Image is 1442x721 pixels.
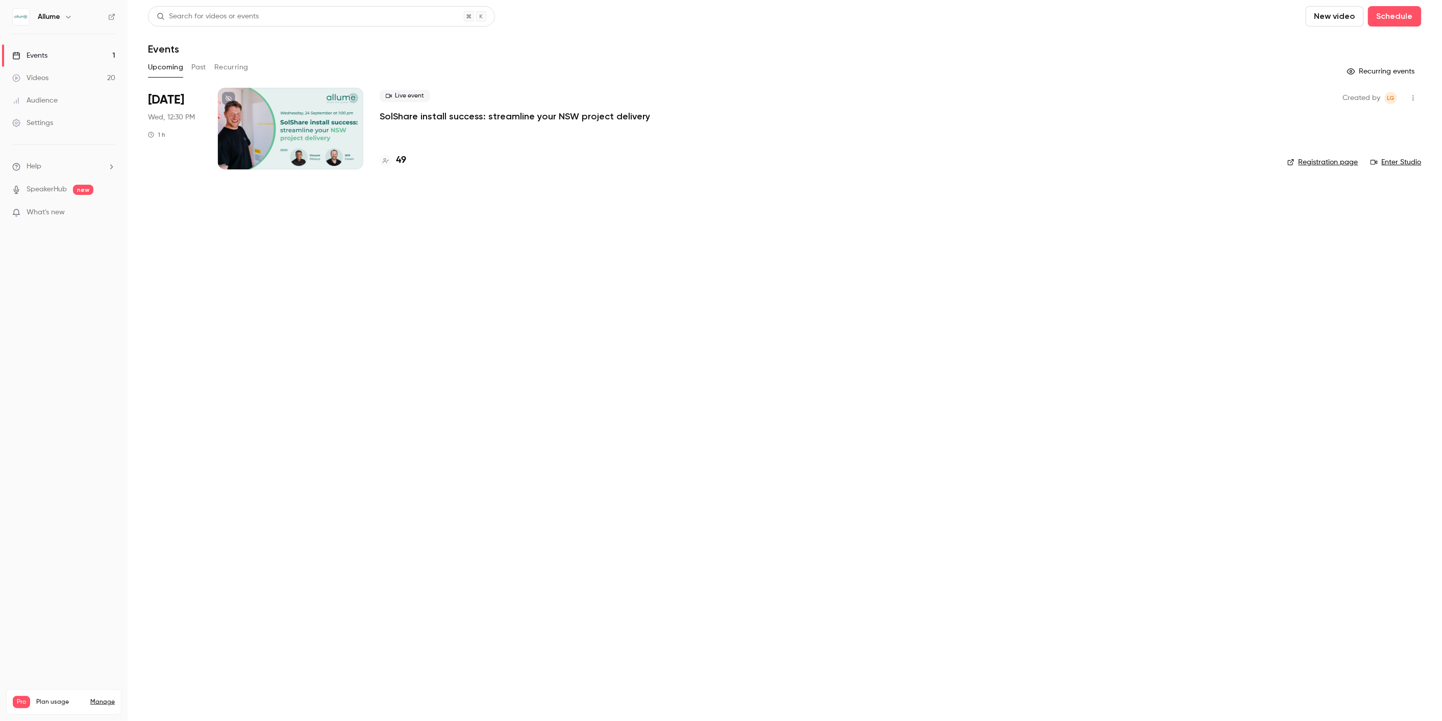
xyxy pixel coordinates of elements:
[1371,157,1422,167] a: Enter Studio
[148,88,202,169] div: Sep 24 Wed, 1:00 PM (Australia/Melbourne)
[1287,157,1358,167] a: Registration page
[1387,92,1395,104] span: LG
[36,698,84,706] span: Plan usage
[148,43,179,55] h1: Events
[12,95,58,106] div: Audience
[27,207,65,218] span: What's new
[38,12,60,22] h6: Allume
[12,51,47,61] div: Events
[1385,92,1397,104] span: Lindsey Guest
[1343,92,1381,104] span: Created by
[214,59,248,76] button: Recurring
[1306,6,1364,27] button: New video
[103,208,115,217] iframe: Noticeable Trigger
[27,161,41,172] span: Help
[73,185,93,195] span: new
[13,9,29,25] img: Allume
[27,184,67,195] a: SpeakerHub
[191,59,206,76] button: Past
[148,112,195,122] span: Wed, 12:30 PM
[12,118,53,128] div: Settings
[13,696,30,708] span: Pro
[1342,63,1422,80] button: Recurring events
[380,90,430,102] span: Live event
[148,92,184,108] span: [DATE]
[148,131,165,139] div: 1 h
[90,698,115,706] a: Manage
[1368,6,1422,27] button: Schedule
[12,73,48,83] div: Videos
[380,154,406,167] a: 49
[12,161,115,172] li: help-dropdown-opener
[148,59,183,76] button: Upcoming
[157,11,259,22] div: Search for videos or events
[380,110,650,122] a: SolShare install success: streamline your NSW project delivery
[396,154,406,167] h4: 49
